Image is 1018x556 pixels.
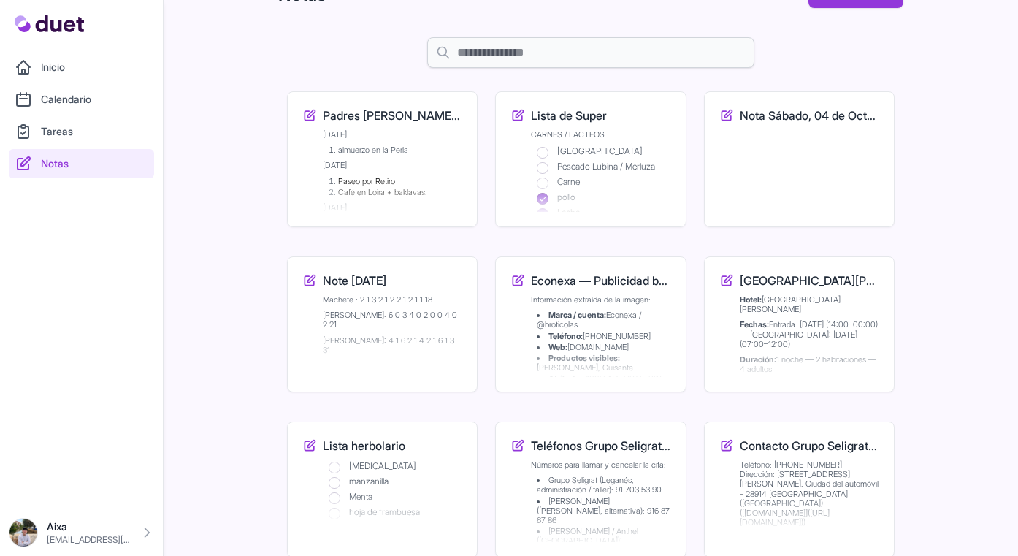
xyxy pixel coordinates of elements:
h3: [GEOGRAPHIC_DATA][PERSON_NAME] ([GEOGRAPHIC_DATA]) — [DATE]–[DATE] [740,272,879,289]
li: [GEOGRAPHIC_DATA] [537,145,670,158]
li: Grupo Seligrat (Leganés, administración / taller): 91 703 53 90 [537,476,670,495]
span: Paseo por Retiro [338,176,395,186]
strong: Web: [548,342,567,352]
a: Edit Note Saturday, October 4 [302,272,462,377]
a: Edit Econexa — Publicidad brotícolas [510,272,670,377]
a: Edit Lista de Super [510,107,670,212]
li: [MEDICAL_DATA] [329,460,462,473]
a: Aixa [EMAIL_ADDRESS][DOMAIN_NAME] [9,518,154,547]
h3: Note [DATE] [323,272,386,289]
h3: Contacto Grupo Seligrat - taller [740,437,879,454]
p: [EMAIL_ADDRESS][DOMAIN_NAME] [47,534,131,546]
li: Econexa / @broticolas [537,311,670,330]
h3: Nota Sábado, 04 de Octubre [740,107,879,124]
li: [DOMAIN_NAME] [537,343,670,352]
a: Inicio [9,53,154,82]
li: [PERSON_NAME] ([PERSON_NAME], alternativa): 916 87 67 86 [537,497,670,526]
img: IMG_0278.jpeg [9,518,38,547]
a: Calendario [9,85,154,114]
a: Edit Nota Sábado, 04 de Octubre [719,107,879,212]
a: Notas [9,149,154,178]
h3: Lista herbolario [323,437,405,454]
a: Edit Detalles reserva Hotel Fruela (Oviedo) — 3–4 nov 2025 [719,272,879,377]
h3: Lista de Super [531,107,607,124]
div: Teléfono: [PHONE_NUMBER] Dirección: [STREET_ADDRESS][PERSON_NAME]. Ciudad del automóvil - 28914 [... [740,460,879,528]
p: [DATE] [323,130,462,140]
p: CARNES / LACTEOS [531,130,670,140]
li: Menta [329,491,462,503]
li: Pescado Lubina / Merluza [537,161,670,173]
a: Edit Teléfonos Grupo Seligrat - cancelar cita [510,437,670,542]
li: Carne [537,176,670,188]
a: Edit Lista herbolario [302,437,462,542]
strong: Teléfono: [548,331,583,341]
li: manzanilla [329,476,462,488]
p: Machete : 2 1 3 2 1 2 2 1 2 1 1 18 [323,295,462,305]
strong: Hotel: [740,294,762,305]
h3: Padres [PERSON_NAME] Madrid 2025 [323,107,462,124]
strong: Fechas: [740,319,769,330]
a: Tareas [9,117,154,146]
a: Edit Padres Barrios García Madrid 2025 [302,107,462,212]
li: almuerzo en la Perla [329,145,462,155]
p: Aixa [47,519,131,534]
li: [PHONE_NUMBER] [537,332,670,341]
p: [DATE] [323,161,462,170]
a: Edit Contacto Grupo Seligrat - taller [719,437,879,542]
h3: Teléfonos Grupo Seligrat - cancelar cita [531,437,670,454]
p: [GEOGRAPHIC_DATA][PERSON_NAME] [740,295,879,314]
strong: Marca / cuenta: [548,310,606,320]
h3: Econexa — Publicidad brotícolas [531,272,670,289]
p: [PERSON_NAME]: 6 0 3 4 0 2 0 0 4 0 2 21 [323,311,462,330]
p: Números para llamar y cancelar la cita: [531,460,670,470]
p: Entrada: [DATE] (14:00–00:00) — [GEOGRAPHIC_DATA]: [DATE] (07:00–12:00) [740,320,879,349]
p: Información extraída de la imagen: [531,295,670,305]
